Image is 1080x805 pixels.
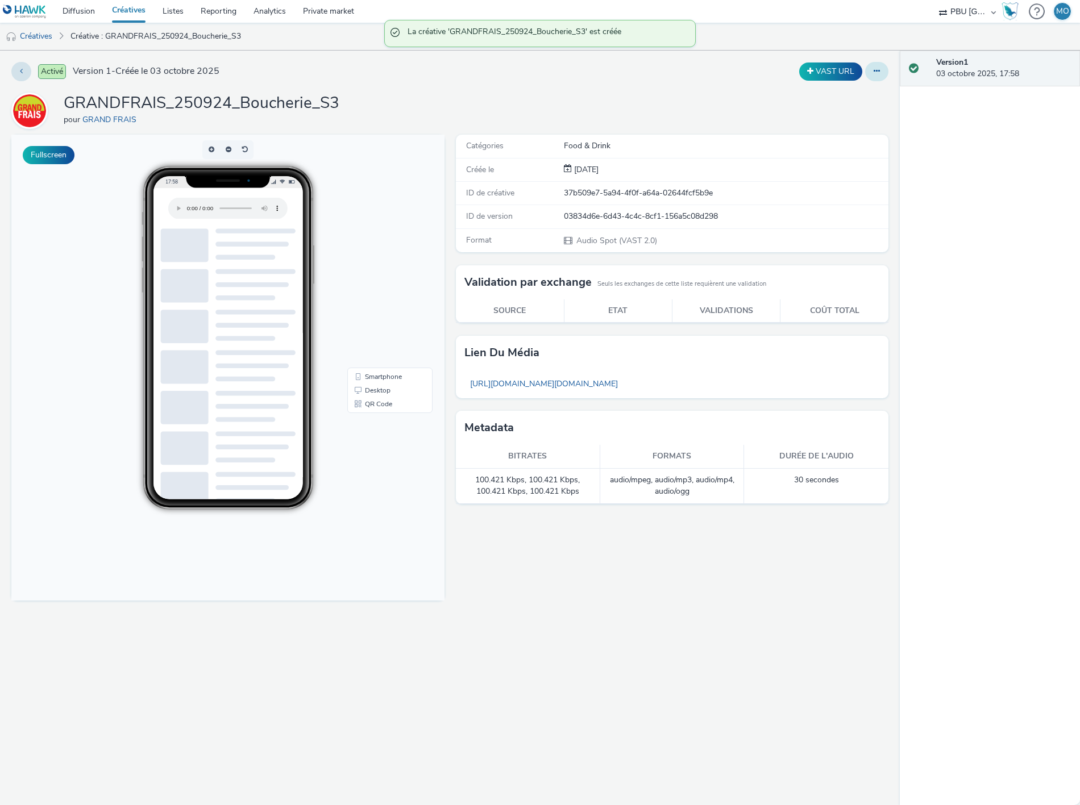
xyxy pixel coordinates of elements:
span: Smartphone [354,239,391,245]
h3: Validation par exchange [464,274,592,291]
span: ID de créative [466,187,514,198]
small: Seuls les exchanges de cette liste requièrent une validation [597,280,766,289]
span: [DATE] [572,164,599,175]
li: QR Code [338,262,419,276]
a: Créative : GRANDFRAIS_250924_Boucherie_S3 [65,23,247,50]
th: Formats [600,445,745,468]
div: 03834d6e-6d43-4c4c-8cf1-156a5c08d298 [564,211,888,222]
th: Etat [564,299,672,323]
img: audio [6,31,17,43]
span: ID de version [466,211,513,222]
span: Catégories [466,140,504,151]
img: undefined Logo [3,5,47,19]
a: GRAND FRAIS [11,105,52,116]
h3: Metadata [464,419,514,436]
img: GRAND FRAIS [13,94,46,127]
div: Création 03 octobre 2025, 17:58 [572,164,599,176]
th: Validations [672,299,780,323]
span: pour [64,114,82,125]
a: Hawk Academy [1002,2,1023,20]
a: [URL][DOMAIN_NAME][DOMAIN_NAME] [464,373,624,395]
h1: GRANDFRAIS_250924_Boucherie_S3 [64,93,339,114]
button: Fullscreen [23,146,74,164]
th: Source [456,299,564,323]
strong: Version 1 [936,57,968,68]
th: Durée de l'audio [744,445,888,468]
div: Food & Drink [564,140,888,152]
img: Hawk Academy [1002,2,1019,20]
td: 30 secondes [744,469,888,504]
th: Bitrates [456,445,600,468]
span: Desktop [354,252,379,259]
span: Version 1 - Créée le 03 octobre 2025 [73,65,219,78]
div: 03 octobre 2025, 17:58 [936,57,1071,80]
li: Smartphone [338,235,419,249]
div: MO [1056,3,1069,20]
a: GRAND FRAIS [82,114,141,125]
h3: Lien du média [464,344,539,361]
span: La créative 'GRANDFRAIS_250924_Boucherie_S3' est créée [408,26,684,41]
button: VAST URL [799,62,862,81]
td: 100.421 Kbps, 100.421 Kbps, 100.421 Kbps, 100.421 Kbps [456,469,600,504]
span: Créée le [466,164,494,175]
span: Activé [38,64,66,79]
div: Dupliquer la créative en un VAST URL [796,62,865,81]
div: 37b509e7-5a94-4f0f-a64a-02644fcf5b9e [564,187,888,199]
li: Desktop [338,249,419,262]
span: Format [466,235,492,245]
span: 17:58 [154,44,167,50]
td: audio/mpeg, audio/mp3, audio/mp4, audio/ogg [600,469,745,504]
th: Coût total [780,299,888,323]
span: Audio Spot (VAST 2.0) [575,235,657,246]
span: QR Code [354,266,381,273]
